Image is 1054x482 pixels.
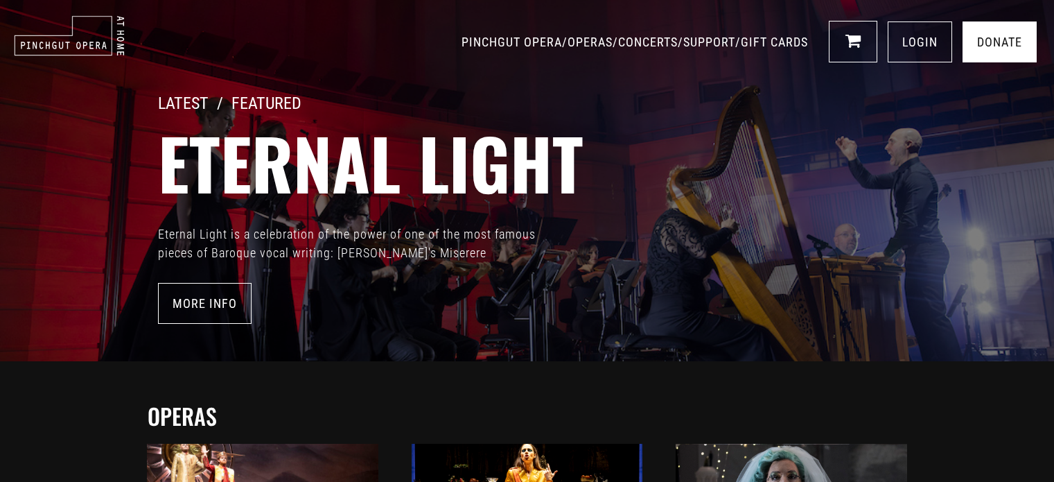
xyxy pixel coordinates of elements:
a: LOGIN [888,21,952,62]
a: PINCHGUT OPERA [462,35,562,49]
img: pinchgut_at_home_negative_logo.svg [14,15,125,56]
a: CONCERTS [618,35,678,49]
h2: operas [148,403,913,429]
span: / / / / [462,35,811,49]
h2: Eternal Light [158,121,1054,204]
a: OPERAS [568,35,613,49]
a: SUPPORT [683,35,735,49]
p: Eternal Light is a celebration of the power of one of the most famous pieces of Baroque vocal wri... [158,225,574,262]
h4: LATEST / FEATURED [158,94,1054,114]
a: GIFT CARDS [741,35,808,49]
a: Donate [963,21,1037,62]
a: More Info [158,283,252,324]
